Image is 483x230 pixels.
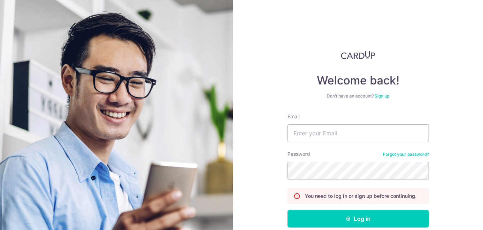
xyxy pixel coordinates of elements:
p: You need to log in or sign up before continuing. [305,193,417,200]
label: Password [287,151,310,158]
a: Sign up [374,93,389,99]
label: Email [287,113,299,120]
button: Log in [287,210,429,228]
img: CardUp Logo [341,51,376,59]
div: Don’t have an account? [287,93,429,99]
a: Forgot your password? [383,152,429,157]
input: Enter your Email [287,124,429,142]
h4: Welcome back! [287,73,429,88]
